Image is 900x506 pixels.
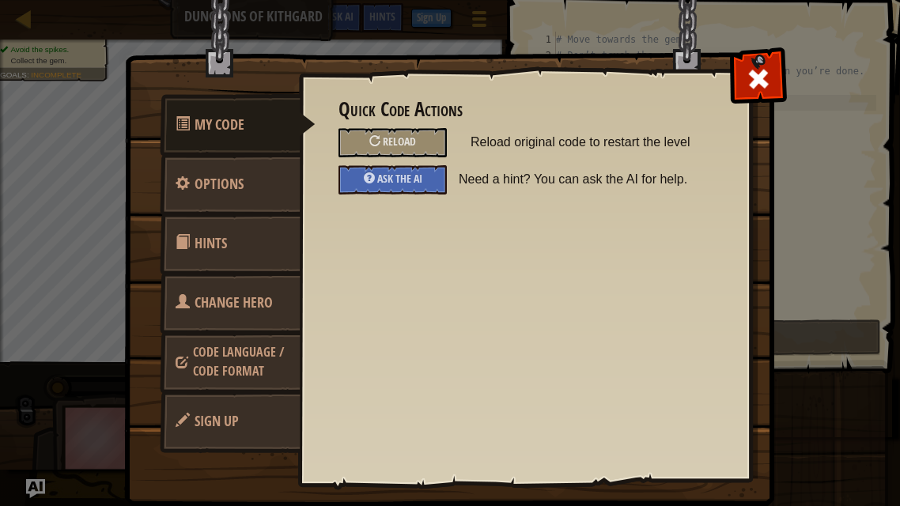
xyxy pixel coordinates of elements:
span: Hints [195,233,227,253]
div: Ask the AI [338,165,447,194]
span: Need a hint? You can ask the AI for help. [459,165,723,194]
span: Quick Code Actions [195,115,244,134]
span: Configure settings [195,174,244,194]
span: Choose hero, language [193,343,284,379]
span: Reload [383,134,416,149]
a: My Code [160,94,316,156]
h3: Quick Code Actions [338,99,711,120]
span: Save your progress. [195,411,239,431]
span: Reload original code to restart the level [471,128,711,157]
span: Ask the AI [377,171,422,186]
a: Options [160,153,301,215]
span: Choose hero, language [195,293,273,312]
div: Reload original code to restart the level [338,128,447,157]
